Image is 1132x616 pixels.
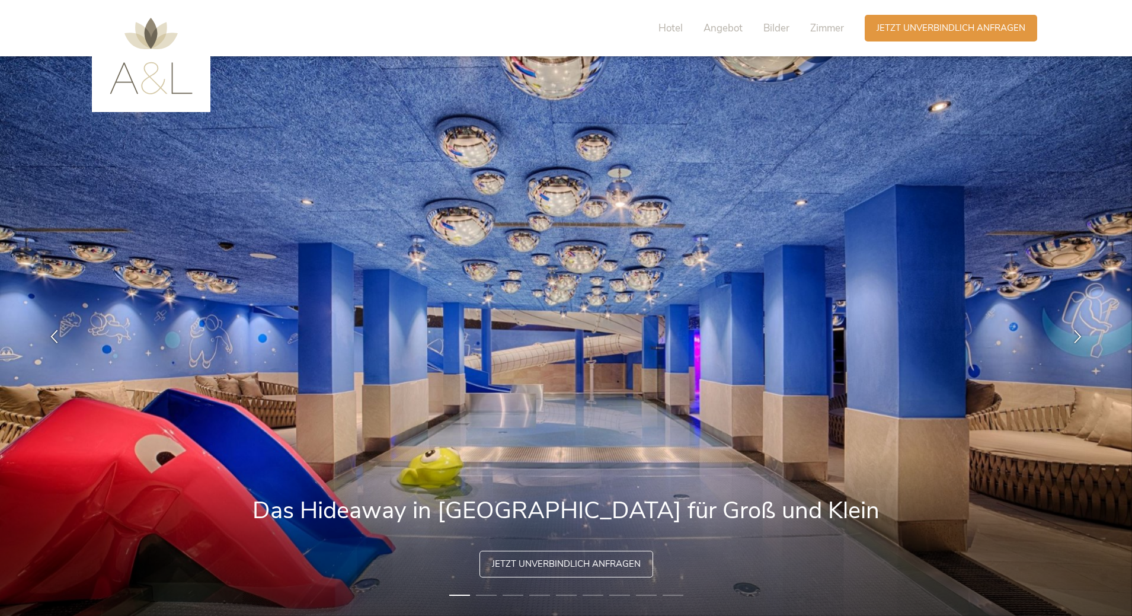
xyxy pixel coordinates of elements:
[763,21,789,35] span: Bilder
[492,558,641,570] span: Jetzt unverbindlich anfragen
[810,21,844,35] span: Zimmer
[658,21,683,35] span: Hotel
[877,22,1025,34] span: Jetzt unverbindlich anfragen
[703,21,743,35] span: Angebot
[110,18,193,94] img: AMONTI & LUNARIS Wellnessresort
